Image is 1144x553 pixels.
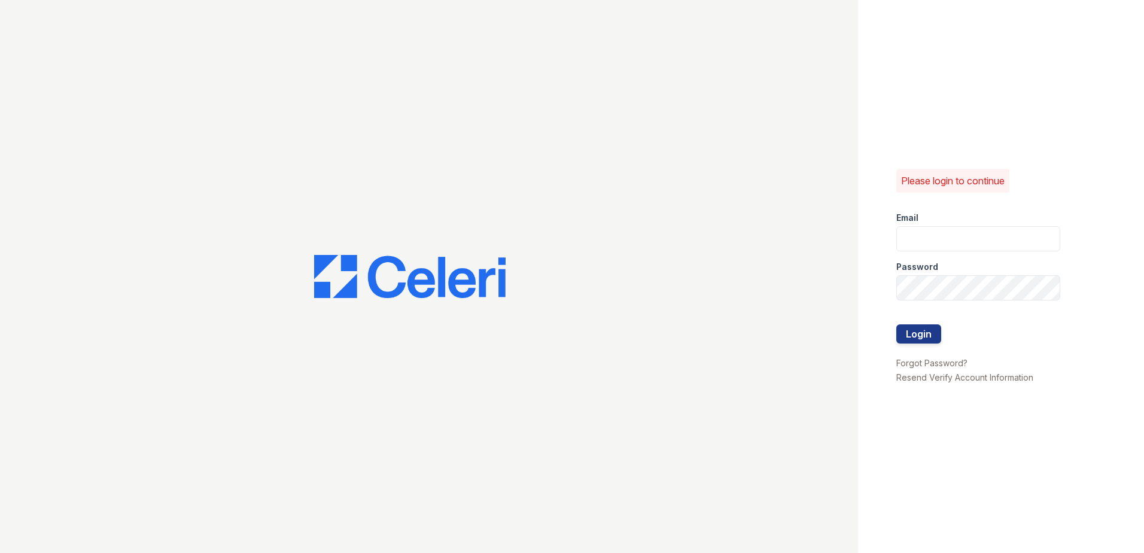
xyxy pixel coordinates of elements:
p: Please login to continue [901,174,1005,188]
a: Resend Verify Account Information [896,372,1033,382]
label: Password [896,261,938,273]
label: Email [896,212,918,224]
button: Login [896,324,941,344]
img: CE_Logo_Blue-a8612792a0a2168367f1c8372b55b34899dd931a85d93a1a3d3e32e68fde9ad4.png [314,255,506,298]
a: Forgot Password? [896,358,967,368]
